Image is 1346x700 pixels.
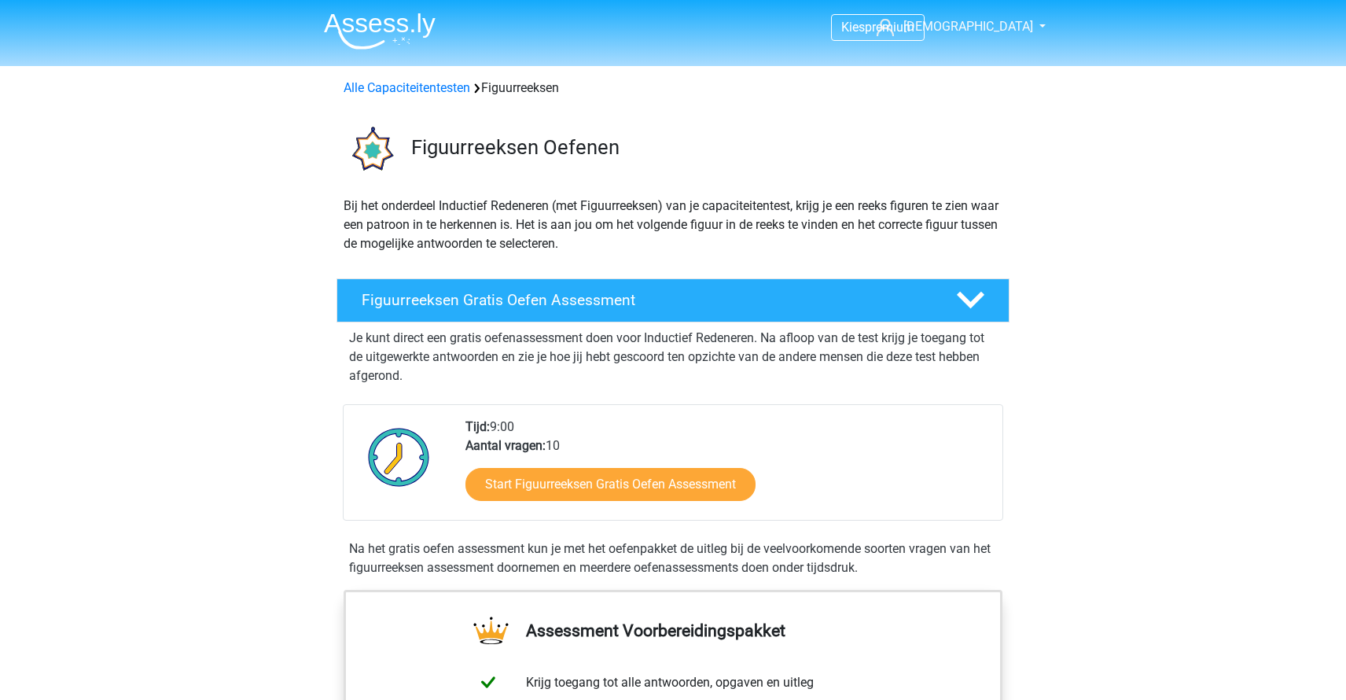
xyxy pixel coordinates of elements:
div: Na het gratis oefen assessment kun je met het oefenpakket de uitleg bij de veelvoorkomende soorte... [343,540,1003,577]
span: [DEMOGRAPHIC_DATA] [903,19,1033,34]
div: Figuurreeksen [337,79,1009,98]
img: figuurreeksen [337,116,404,183]
p: Je kunt direct een gratis oefenassessment doen voor Inductief Redeneren. Na afloop van de test kr... [349,329,997,385]
span: Kies [841,20,865,35]
h4: Figuurreeksen Gratis Oefen Assessment [362,291,931,309]
b: Aantal vragen: [465,438,546,453]
h3: Figuurreeksen Oefenen [411,135,997,160]
a: [DEMOGRAPHIC_DATA] [870,17,1035,36]
a: Start Figuurreeksen Gratis Oefen Assessment [465,468,756,501]
img: Assessly [324,13,436,50]
div: 9:00 10 [454,418,1002,520]
a: Alle Capaciteitentesten [344,80,470,95]
p: Bij het onderdeel Inductief Redeneren (met Figuurreeksen) van je capaciteitentest, krijg je een r... [344,197,1002,253]
a: Figuurreeksen Gratis Oefen Assessment [330,278,1016,322]
b: Tijd: [465,419,490,434]
a: Kiespremium [832,17,924,38]
span: premium [865,20,914,35]
img: Klok [359,418,439,496]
